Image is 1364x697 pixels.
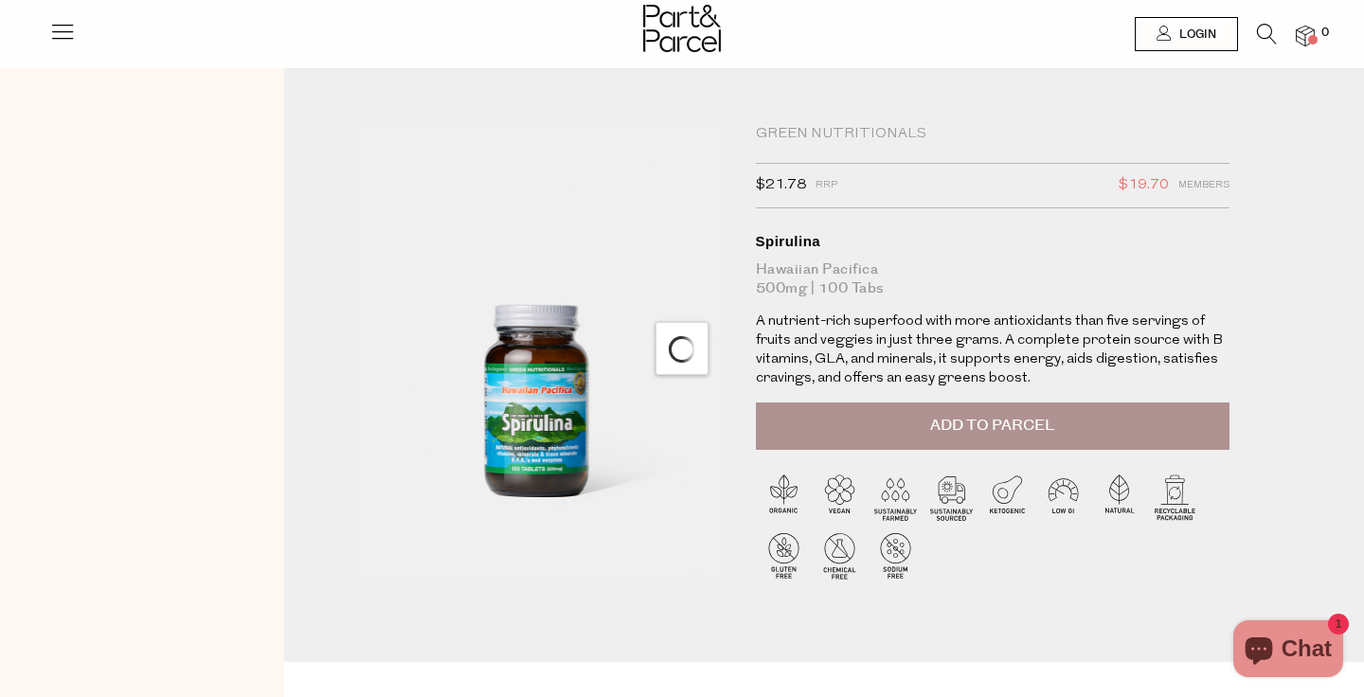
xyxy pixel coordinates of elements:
img: P_P-ICONS-Live_Bec_V11_Ketogenic.svg [979,469,1035,525]
img: P_P-ICONS-Live_Bec_V11_Sustainable_Sourced.svg [924,469,979,525]
div: Green Nutritionals [756,125,1229,144]
img: P_P-ICONS-Live_Bec_V11_Sustainable_Farmed.svg [868,469,924,525]
button: Add to Parcel [756,402,1229,450]
img: P_P-ICONS-Live_Bec_V11_Low_Gi.svg [1035,469,1091,525]
img: P_P-ICONS-Live_Bec_V11_Recyclable_Packaging.svg [1147,469,1203,525]
img: P_P-ICONS-Live_Bec_V11_Sodium_Free.svg [868,527,924,583]
img: P_P-ICONS-Live_Bec_V11_Gluten_Free.svg [756,527,812,583]
img: Part&Parcel [643,5,721,52]
span: Login [1175,27,1216,43]
div: Spirulina [756,232,1229,251]
span: $19.70 [1119,173,1169,198]
img: Spirulina [341,125,727,581]
span: Add to Parcel [930,415,1054,437]
span: Members [1178,173,1229,198]
span: RRP [816,173,837,198]
a: Login [1135,17,1238,51]
img: P_P-ICONS-Live_Bec_V11_Organic.svg [756,469,812,525]
span: $21.78 [756,173,806,198]
inbox-online-store-chat: Shopify online store chat [1228,620,1349,682]
img: P_P-ICONS-Live_Bec_V11_Natural.svg [1091,469,1147,525]
span: 0 [1317,25,1334,42]
img: P_P-ICONS-Live_Bec_V11_Vegan.svg [812,469,868,525]
div: Hawaiian Pacifica 500mg | 100 tabs [756,260,1229,298]
p: A nutrient-rich superfood with more antioxidants than five servings of fruits and veggies in just... [756,313,1229,388]
img: P_P-ICONS-Live_Bec_V11_Chemical_Free.svg [812,527,868,583]
a: 0 [1296,26,1315,45]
